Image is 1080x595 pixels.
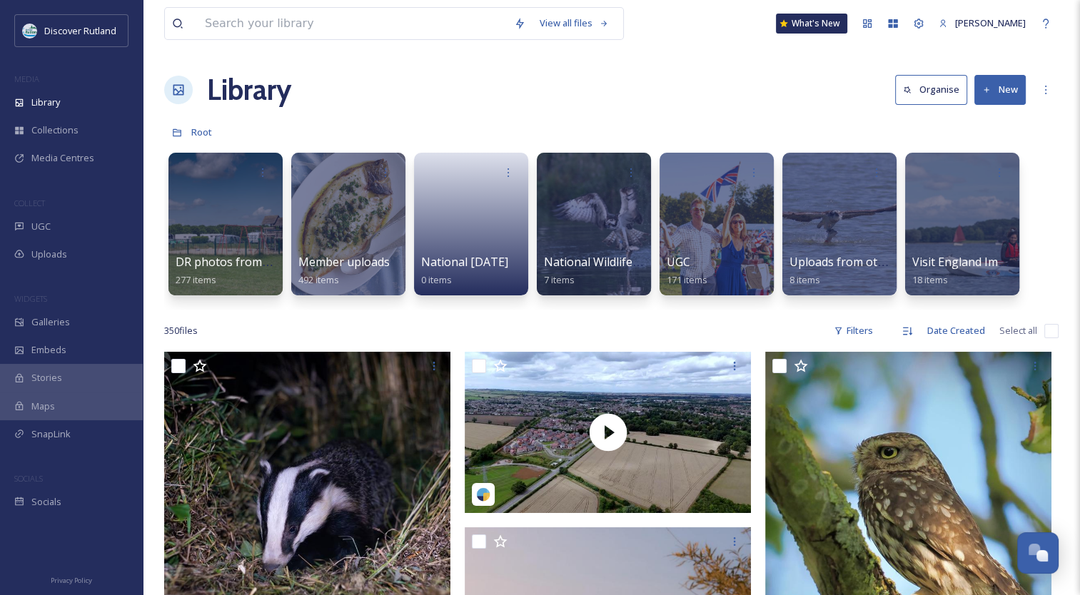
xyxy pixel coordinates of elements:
span: National [DATE] [421,254,508,270]
span: National Wildlife Day 2024 [544,254,685,270]
a: Visit England Imagery18 items [912,255,1029,286]
input: Search your library [198,8,507,39]
span: WIDGETS [14,293,47,304]
span: COLLECT [14,198,45,208]
img: thumbnail [465,352,751,513]
a: UGC171 items [667,255,707,286]
span: Embeds [31,343,66,357]
span: Stories [31,371,62,385]
img: snapsea-logo.png [476,487,490,502]
span: Root [191,126,212,138]
span: 350 file s [164,324,198,337]
span: UGC [667,254,690,270]
a: [PERSON_NAME] [932,9,1033,37]
a: Privacy Policy [51,571,92,588]
a: National [DATE]0 items [421,255,508,286]
a: National Wildlife Day 20247 items [544,255,685,286]
span: Visit England Imagery [912,254,1029,270]
span: [PERSON_NAME] [955,16,1026,29]
span: UGC [31,220,51,233]
span: Discover Rutland [44,24,116,37]
span: 0 items [421,273,452,286]
span: Socials [31,495,61,509]
a: Uploads from others8 items [789,255,902,286]
a: Member uploads492 items [298,255,390,286]
span: 171 items [667,273,707,286]
a: Organise [895,75,974,104]
span: 492 items [298,273,339,286]
span: Galleries [31,315,70,329]
span: Member uploads [298,254,390,270]
button: New [974,75,1026,104]
span: Maps [31,400,55,413]
span: DR photos from RJ Photographics [176,254,358,270]
span: 7 items [544,273,575,286]
span: SnapLink [31,427,71,441]
div: Filters [827,317,880,345]
a: DR photos from RJ Photographics277 items [176,255,358,286]
span: 18 items [912,273,948,286]
span: SOCIALS [14,473,43,484]
a: Library [207,68,291,111]
span: Collections [31,123,79,137]
a: What's New [776,14,847,34]
span: Library [31,96,60,109]
a: Root [191,123,212,141]
img: DiscoverRutlandlog37F0B7.png [23,24,37,38]
span: Media Centres [31,151,94,165]
span: MEDIA [14,73,39,84]
button: Open Chat [1017,532,1059,574]
span: Select all [999,324,1037,337]
span: Uploads from others [789,254,902,270]
span: 277 items [176,273,216,286]
span: 8 items [789,273,820,286]
a: View all files [533,9,616,37]
span: Uploads [31,248,67,261]
button: Organise [895,75,967,104]
div: Date Created [920,317,992,345]
span: Privacy Policy [51,576,92,585]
